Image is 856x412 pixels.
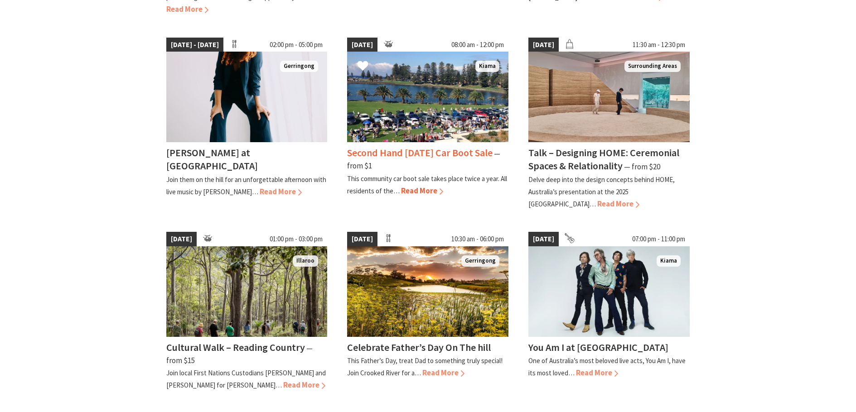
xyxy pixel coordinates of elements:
[347,232,377,246] span: [DATE]
[166,343,313,365] span: ⁠— from $15
[265,232,327,246] span: 01:00 pm - 03:00 pm
[166,4,208,14] span: Read More
[347,38,508,211] a: [DATE] 08:00 am - 12:00 pm Car boot sale Kiama Second Hand [DATE] Car Boot Sale ⁠— from $1 This c...
[447,232,508,246] span: 10:30 am - 06:00 pm
[624,162,660,172] span: ⁠— from $20
[293,255,318,267] span: Illaroo
[347,232,508,391] a: [DATE] 10:30 am - 06:00 pm Crooked River Estate Gerringong Celebrate Father’s Day On The hill Thi...
[166,369,326,389] p: Join local First Nations Custodians [PERSON_NAME] and [PERSON_NAME] for [PERSON_NAME]…
[528,356,686,377] p: One of Australia’s most beloved live acts, You Am I, have its most loved…
[166,341,305,354] h4: Cultural Walk – Reading Country
[528,38,690,211] a: [DATE] 11:30 am - 12:30 pm Two visitors stand in the middle ofn a circular stone art installation...
[166,232,197,246] span: [DATE]
[166,175,326,196] p: Join them on the hill for an unforgettable afternoon with live music by [PERSON_NAME]…
[265,38,327,52] span: 02:00 pm - 05:00 pm
[166,232,328,391] a: [DATE] 01:00 pm - 03:00 pm Visitors walk in single file along the Buddawang Track Illaroo Cultura...
[528,246,690,337] img: You Am I
[628,38,690,52] span: 11:30 am - 12:30 pm
[528,146,679,172] h4: Talk – Designing HOME: Ceremonial Spaces & Relationality
[624,61,681,72] span: Surrounding Areas
[283,380,325,390] span: Read More
[447,38,508,52] span: 08:00 am - 12:00 pm
[166,52,328,142] img: Kay Proudlove
[347,246,508,337] img: Crooked River Estate
[280,61,318,72] span: Gerringong
[528,341,668,354] h4: You Am I at [GEOGRAPHIC_DATA]
[528,232,559,246] span: [DATE]
[166,38,223,52] span: [DATE] - [DATE]
[347,52,508,142] img: Car boot sale
[347,174,507,195] p: This community car boot sale takes place twice a year. All residents of the…
[347,341,491,354] h4: Celebrate Father’s Day On The hill
[166,246,328,337] img: Visitors walk in single file along the Buddawang Track
[260,187,302,196] span: Read More
[475,61,499,72] span: Kiama
[528,52,690,142] img: Two visitors stand in the middle ofn a circular stone art installation with sand in the middle
[657,255,681,267] span: Kiama
[401,186,443,196] span: Read More
[347,146,493,159] h4: Second Hand [DATE] Car Boot Sale
[422,368,464,378] span: Read More
[528,38,559,52] span: [DATE]
[166,146,258,172] h4: [PERSON_NAME] at [GEOGRAPHIC_DATA]
[347,38,377,52] span: [DATE]
[528,232,690,391] a: [DATE] 07:00 pm - 11:00 pm You Am I Kiama You Am I at [GEOGRAPHIC_DATA] One of Australia’s most b...
[166,38,328,211] a: [DATE] - [DATE] 02:00 pm - 05:00 pm Kay Proudlove Gerringong [PERSON_NAME] at [GEOGRAPHIC_DATA] J...
[576,368,618,378] span: Read More
[348,51,377,82] button: Click to Favourite Second Hand Saturday Car Boot Sale
[628,232,690,246] span: 07:00 pm - 11:00 pm
[461,255,499,267] span: Gerringong
[347,356,503,377] p: This Father’s Day, treat Dad to something truly special! Join Crooked River for a…
[597,199,639,209] span: Read More
[528,175,675,208] p: Delve deep into the design concepts behind HOME, Australia’s presentation at the 2025 [GEOGRAPHIC...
